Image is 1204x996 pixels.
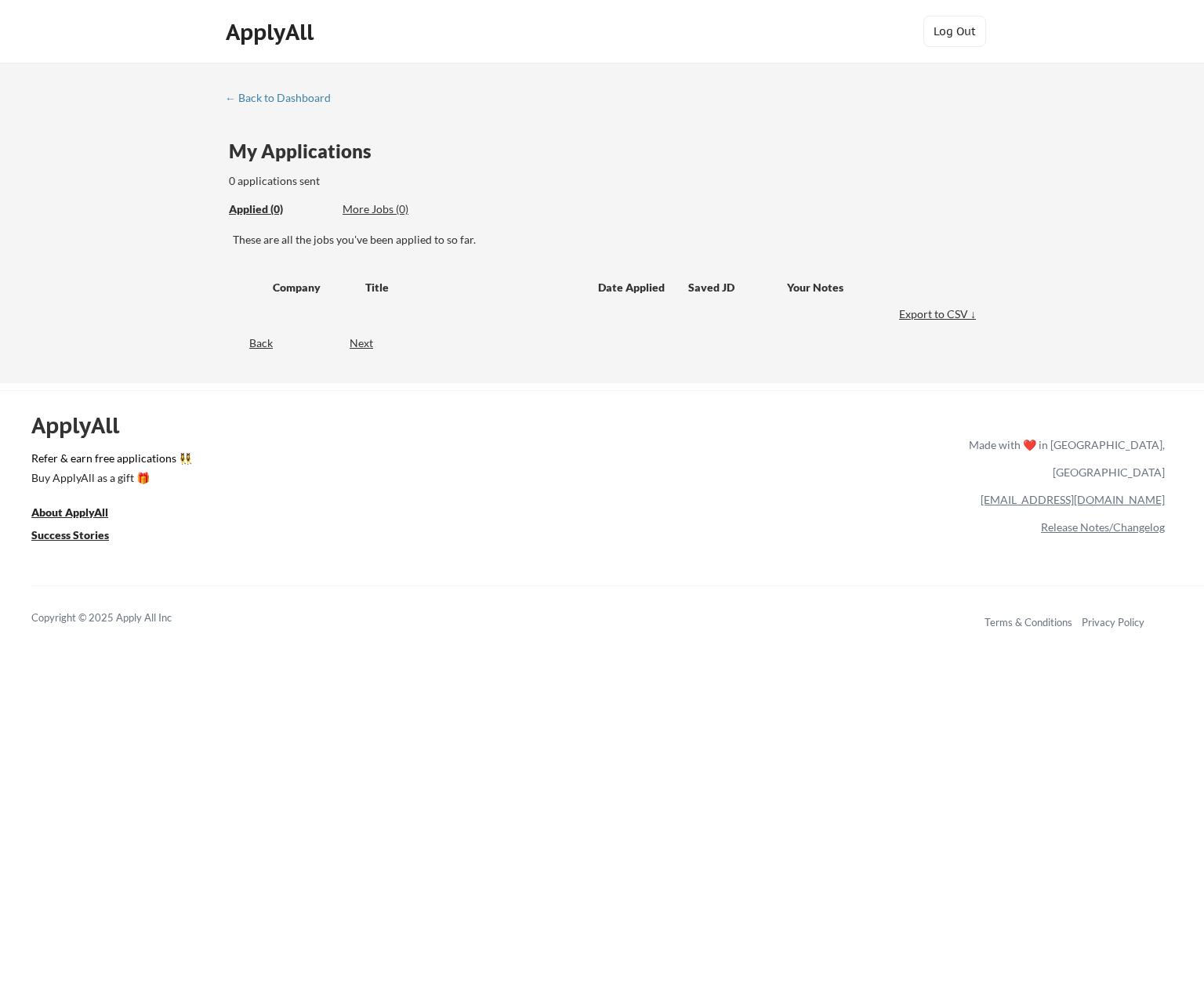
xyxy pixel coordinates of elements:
[229,142,384,161] div: My Applications
[1082,616,1144,628] a: Privacy Policy
[225,335,273,351] div: Back
[1041,520,1165,534] a: Release Notes/Changelog
[688,273,787,301] div: Saved JD
[31,527,130,546] a: Success Stories
[981,493,1165,506] a: [EMAIL_ADDRESS][DOMAIN_NAME]
[343,201,458,217] div: More Jobs (0)
[31,505,108,519] u: About ApplyAll
[787,280,966,295] div: Your Notes
[229,173,532,189] div: 0 applications sent
[233,232,980,248] div: These are all the jobs you've been applied to so far.
[350,335,391,351] div: Next
[273,280,351,295] div: Company
[343,201,458,218] div: These are job applications we think you'd be a good fit for, but couldn't apply you to automatica...
[963,431,1165,486] div: Made with ❤️ in [GEOGRAPHIC_DATA], [GEOGRAPHIC_DATA]
[31,473,188,484] div: Buy ApplyAll as a gift 🎁
[923,16,986,47] button: Log Out
[899,306,980,322] div: Export to CSV ↓
[31,610,212,626] div: Copyright © 2025 Apply All Inc
[225,92,343,103] div: ← Back to Dashboard
[31,453,641,469] a: Refer & earn free applications 👯‍♀️
[598,280,667,295] div: Date Applied
[229,201,331,217] div: Applied (0)
[365,280,583,295] div: Title
[31,504,130,523] a: About ApplyAll
[31,528,109,541] u: Success Stories
[225,92,343,107] a: ← Back to Dashboard
[31,412,137,439] div: ApplyAll
[229,201,331,218] div: These are all the jobs you've been applied to so far.
[226,19,318,45] div: ApplyAll
[985,616,1072,628] a: Terms & Conditions
[31,469,188,489] a: Buy ApplyAll as a gift 🎁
